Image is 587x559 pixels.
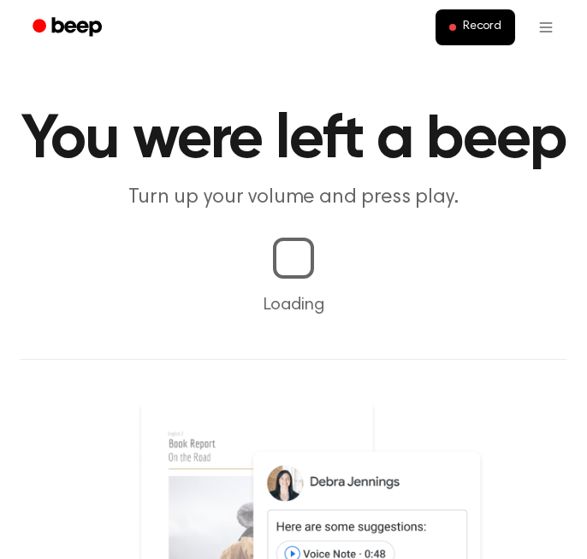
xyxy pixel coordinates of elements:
[463,20,501,35] span: Record
[21,185,566,210] p: Turn up your volume and press play.
[21,11,117,44] a: Beep
[21,292,566,318] p: Loading
[525,7,566,48] button: Open menu
[21,109,566,171] h1: You were left a beep
[436,9,515,45] button: Record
